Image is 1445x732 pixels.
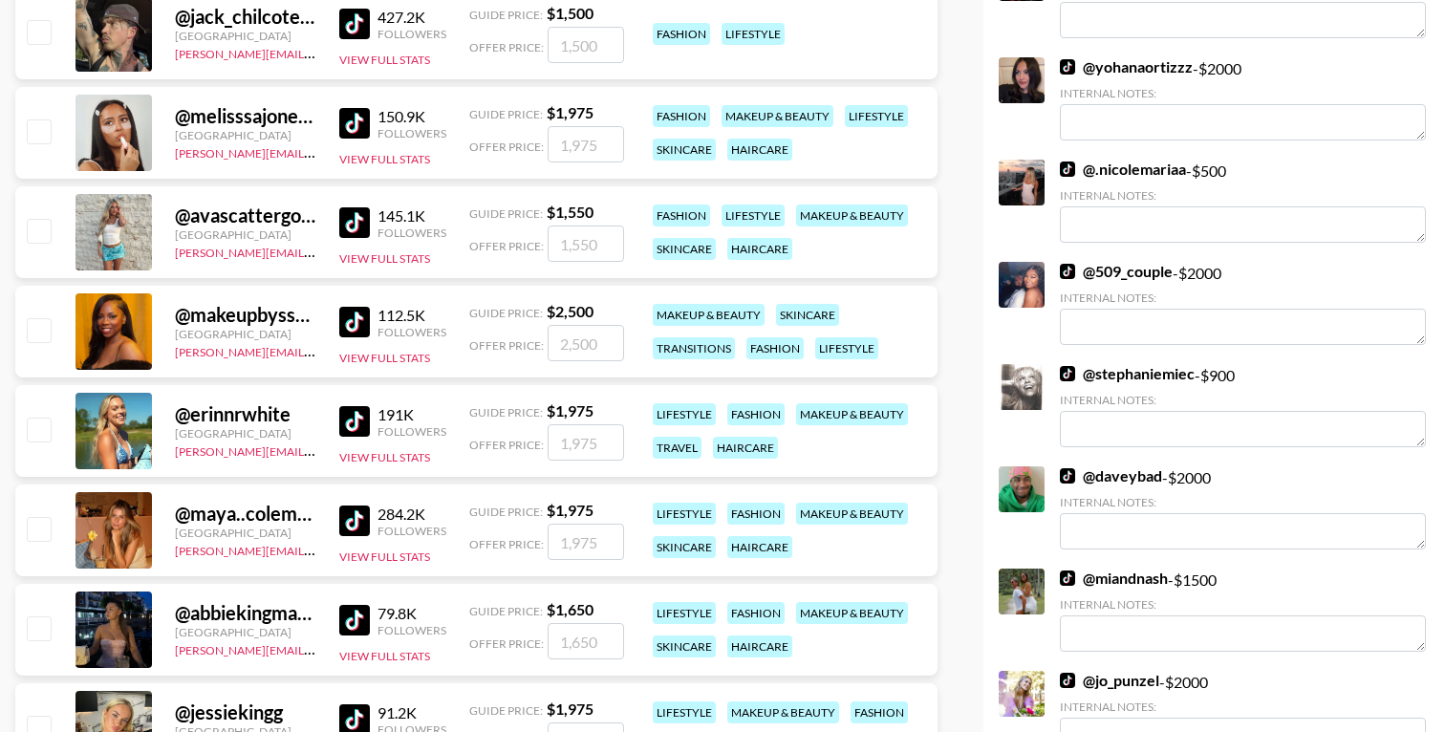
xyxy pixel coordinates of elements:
[339,53,430,67] button: View Full Stats
[175,128,316,142] div: [GEOGRAPHIC_DATA]
[469,239,544,253] span: Offer Price:
[377,126,446,140] div: Followers
[339,351,430,365] button: View Full Stats
[547,103,593,121] strong: $ 1,975
[1060,495,1426,509] div: Internal Notes:
[653,701,716,723] div: lifestyle
[796,602,908,624] div: makeup & beauty
[175,227,316,242] div: [GEOGRAPHIC_DATA]
[1060,161,1075,177] img: TikTok
[722,23,785,45] div: lifestyle
[1060,671,1159,690] a: @jo_punzel
[469,537,544,551] span: Offer Price:
[469,405,543,420] span: Guide Price:
[377,623,446,637] div: Followers
[547,600,593,618] strong: $ 1,650
[339,506,370,536] img: TikTok
[653,304,765,326] div: makeup & beauty
[175,526,316,540] div: [GEOGRAPHIC_DATA]
[377,325,446,339] div: Followers
[727,238,792,260] div: haircare
[548,424,624,461] input: 1,975
[1060,59,1075,75] img: TikTok
[1060,393,1426,407] div: Internal Notes:
[339,108,370,139] img: TikTok
[722,205,785,226] div: lifestyle
[175,700,316,724] div: @ jessiekingg
[1060,364,1426,447] div: - $ 900
[469,40,544,54] span: Offer Price:
[548,126,624,162] input: 1,975
[815,337,878,359] div: lifestyle
[377,405,446,424] div: 191K
[339,9,370,39] img: TikTok
[469,636,544,651] span: Offer Price:
[377,107,446,126] div: 150.9K
[1060,700,1426,714] div: Internal Notes:
[547,203,593,221] strong: $ 1,550
[175,426,316,441] div: [GEOGRAPHIC_DATA]
[469,206,543,221] span: Guide Price:
[548,27,624,63] input: 1,500
[746,337,804,359] div: fashion
[727,536,792,558] div: haircare
[727,503,785,525] div: fashion
[653,503,716,525] div: lifestyle
[175,43,549,61] a: [PERSON_NAME][EMAIL_ADDRESS][PERSON_NAME][DOMAIN_NAME]
[1060,569,1426,652] div: - $ 1500
[339,450,430,464] button: View Full Stats
[653,602,716,624] div: lifestyle
[1060,57,1193,76] a: @yohanaortizzz
[1060,571,1075,586] img: TikTok
[175,327,316,341] div: [GEOGRAPHIC_DATA]
[776,304,839,326] div: skincare
[175,601,316,625] div: @ abbiekingmann
[339,307,370,337] img: TikTok
[727,602,785,624] div: fashion
[469,703,543,718] span: Guide Price:
[713,437,778,459] div: haircare
[1060,364,1195,383] a: @stephaniemiec
[548,226,624,262] input: 1,550
[547,700,593,718] strong: $ 1,975
[1060,262,1173,281] a: @509_couple
[377,206,446,226] div: 145.1K
[1060,262,1426,345] div: - $ 2000
[377,703,446,722] div: 91.2K
[547,401,593,420] strong: $ 1,975
[653,139,716,161] div: skincare
[547,501,593,519] strong: $ 1,975
[469,505,543,519] span: Guide Price:
[796,403,908,425] div: makeup & beauty
[653,403,716,425] div: lifestyle
[339,605,370,635] img: TikTok
[175,29,316,43] div: [GEOGRAPHIC_DATA]
[377,8,446,27] div: 427.2K
[796,503,908,525] div: makeup & beauty
[175,540,549,558] a: [PERSON_NAME][EMAIL_ADDRESS][PERSON_NAME][DOMAIN_NAME]
[175,242,549,260] a: [PERSON_NAME][EMAIL_ADDRESS][PERSON_NAME][DOMAIN_NAME]
[727,403,785,425] div: fashion
[727,701,839,723] div: makeup & beauty
[377,226,446,240] div: Followers
[175,639,549,657] a: [PERSON_NAME][EMAIL_ADDRESS][PERSON_NAME][DOMAIN_NAME]
[653,105,710,127] div: fashion
[1060,466,1426,549] div: - $ 2000
[175,303,316,327] div: @ makeupbyssummer
[175,341,549,359] a: [PERSON_NAME][EMAIL_ADDRESS][PERSON_NAME][DOMAIN_NAME]
[377,27,446,41] div: Followers
[175,441,549,459] a: [PERSON_NAME][EMAIL_ADDRESS][PERSON_NAME][DOMAIN_NAME]
[175,142,549,161] a: [PERSON_NAME][EMAIL_ADDRESS][PERSON_NAME][DOMAIN_NAME]
[1060,291,1426,305] div: Internal Notes:
[339,207,370,238] img: TikTok
[339,406,370,437] img: TikTok
[653,536,716,558] div: skincare
[469,140,544,154] span: Offer Price:
[548,623,624,659] input: 1,650
[377,424,446,439] div: Followers
[175,502,316,526] div: @ maya..colemann
[653,205,710,226] div: fashion
[1060,366,1075,381] img: TikTok
[339,649,430,663] button: View Full Stats
[548,524,624,560] input: 1,975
